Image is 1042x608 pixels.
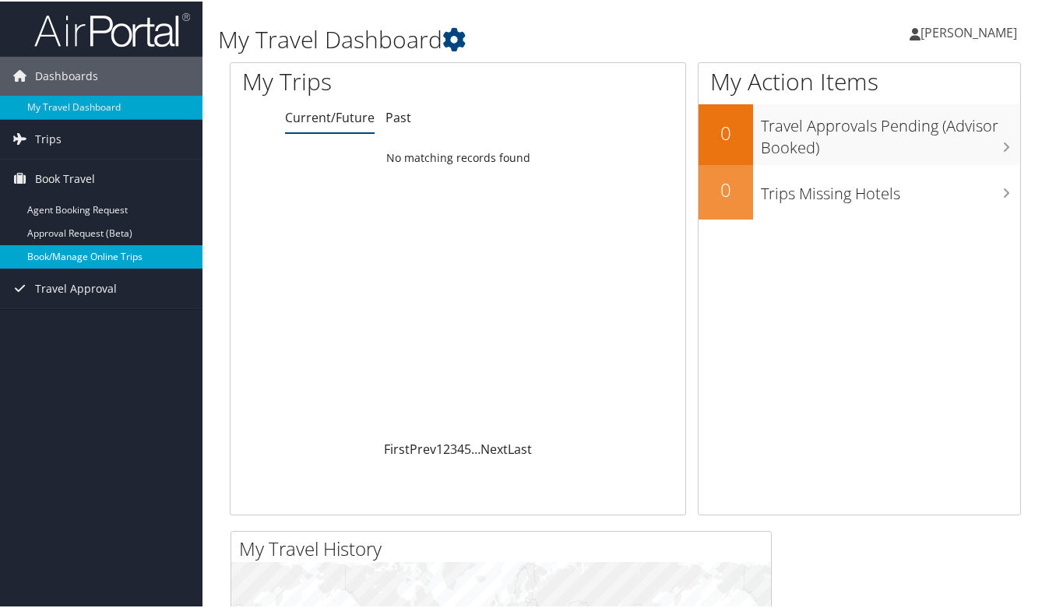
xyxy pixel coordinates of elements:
[699,64,1020,97] h1: My Action Items
[385,107,411,125] a: Past
[231,142,685,170] td: No matching records found
[218,22,761,54] h1: My Travel Dashboard
[239,534,771,561] h2: My Travel History
[242,64,484,97] h1: My Trips
[761,174,1020,203] h3: Trips Missing Hotels
[699,118,753,145] h2: 0
[35,118,62,157] span: Trips
[410,439,436,456] a: Prev
[464,439,471,456] a: 5
[699,163,1020,218] a: 0Trips Missing Hotels
[35,158,95,197] span: Book Travel
[761,106,1020,157] h3: Travel Approvals Pending (Advisor Booked)
[699,175,753,202] h2: 0
[35,55,98,94] span: Dashboards
[285,107,375,125] a: Current/Future
[508,439,532,456] a: Last
[443,439,450,456] a: 2
[921,23,1017,40] span: [PERSON_NAME]
[699,103,1020,163] a: 0Travel Approvals Pending (Advisor Booked)
[471,439,481,456] span: …
[481,439,508,456] a: Next
[34,10,190,47] img: airportal-logo.png
[910,8,1033,54] a: [PERSON_NAME]
[457,439,464,456] a: 4
[436,439,443,456] a: 1
[384,439,410,456] a: First
[450,439,457,456] a: 3
[35,268,117,307] span: Travel Approval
